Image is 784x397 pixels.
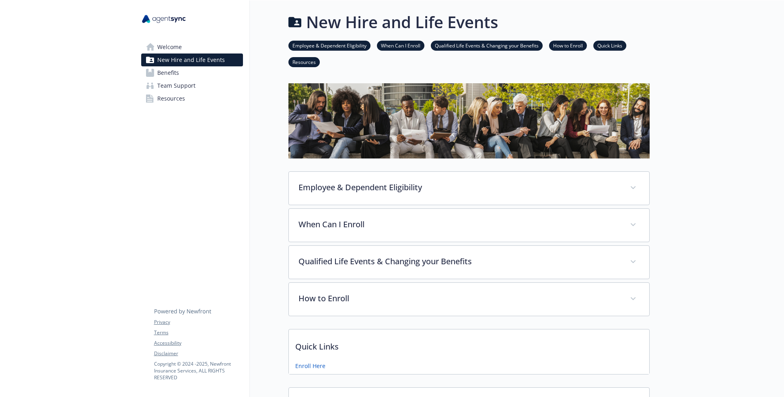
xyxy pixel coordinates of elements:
[154,360,243,381] p: Copyright © 2024 - 2025 , Newfront Insurance Services, ALL RIGHTS RESERVED
[141,53,243,66] a: New Hire and Life Events
[157,41,182,53] span: Welcome
[431,41,543,49] a: Qualified Life Events & Changing your Benefits
[157,66,179,79] span: Benefits
[157,53,225,66] span: New Hire and Life Events
[289,283,649,316] div: How to Enroll
[154,339,243,347] a: Accessibility
[295,362,325,370] a: Enroll Here
[306,10,498,34] h1: New Hire and Life Events
[298,292,620,304] p: How to Enroll
[288,83,650,158] img: new hire page banner
[593,41,626,49] a: Quick Links
[298,181,620,193] p: Employee & Dependent Eligibility
[289,209,649,242] div: When Can I Enroll
[141,66,243,79] a: Benefits
[298,255,620,267] p: Qualified Life Events & Changing your Benefits
[288,58,320,66] a: Resources
[289,172,649,205] div: Employee & Dependent Eligibility
[154,319,243,326] a: Privacy
[157,92,185,105] span: Resources
[298,218,620,230] p: When Can I Enroll
[289,246,649,279] div: Qualified Life Events & Changing your Benefits
[157,79,195,92] span: Team Support
[141,92,243,105] a: Resources
[154,350,243,357] a: Disclaimer
[549,41,587,49] a: How to Enroll
[289,329,649,359] p: Quick Links
[141,79,243,92] a: Team Support
[141,41,243,53] a: Welcome
[288,41,370,49] a: Employee & Dependent Eligibility
[154,329,243,336] a: Terms
[377,41,424,49] a: When Can I Enroll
